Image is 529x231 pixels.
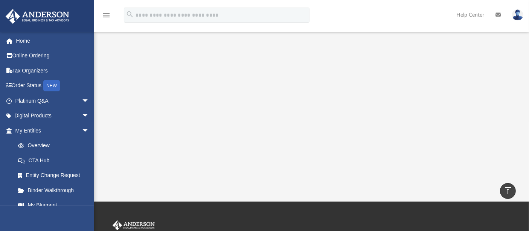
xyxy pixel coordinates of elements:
span: arrow_drop_down [82,123,97,139]
a: Overview [11,138,101,153]
i: vertical_align_top [503,186,512,195]
a: Entity Change Request [11,168,101,183]
i: search [126,10,134,18]
a: Binder Walkthrough [11,183,101,198]
i: menu [102,11,111,20]
div: NEW [43,80,60,91]
a: Online Ordering [5,48,101,63]
a: My Blueprint [11,198,97,213]
a: Tax Organizers [5,63,101,78]
img: Anderson Advisors Platinum Portal [111,220,156,230]
span: arrow_drop_down [82,93,97,109]
span: arrow_drop_down [82,108,97,124]
a: Platinum Q&Aarrow_drop_down [5,93,101,108]
a: menu [102,14,111,20]
a: Order StatusNEW [5,78,101,94]
a: CTA Hub [11,153,101,168]
a: Home [5,33,101,48]
a: vertical_align_top [500,183,516,199]
img: User Pic [512,9,523,20]
a: Digital Productsarrow_drop_down [5,108,101,123]
a: My Entitiesarrow_drop_down [5,123,101,138]
img: Anderson Advisors Platinum Portal [3,9,72,24]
